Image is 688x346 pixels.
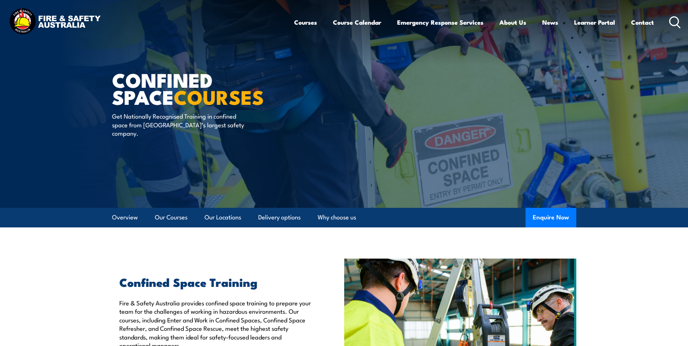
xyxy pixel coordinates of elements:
a: Overview [112,208,138,227]
a: About Us [499,13,526,32]
a: Why choose us [318,208,356,227]
a: Courses [294,13,317,32]
strong: COURSES [174,81,264,111]
a: Emergency Response Services [397,13,483,32]
a: Our Locations [205,208,241,227]
a: Course Calendar [333,13,381,32]
a: Delivery options [258,208,301,227]
a: News [542,13,558,32]
a: Contact [631,13,654,32]
p: Get Nationally Recognised Training in confined space from [GEOGRAPHIC_DATA]’s largest safety comp... [112,112,244,137]
h2: Confined Space Training [119,277,311,287]
a: Learner Portal [574,13,615,32]
button: Enquire Now [526,208,576,227]
h1: Confined Space [112,71,291,105]
a: Our Courses [155,208,188,227]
